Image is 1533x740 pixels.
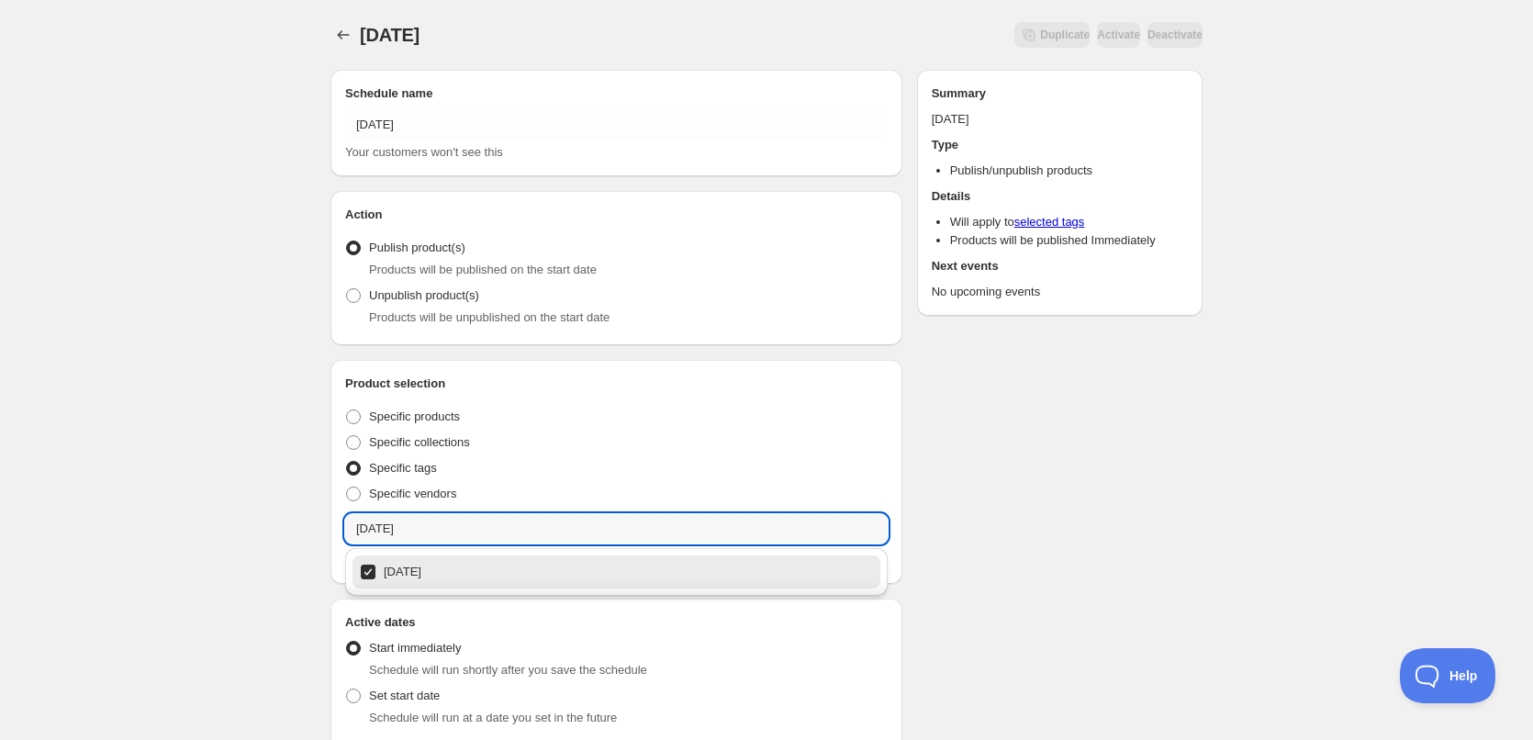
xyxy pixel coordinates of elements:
[369,487,456,500] span: Specific vendors
[950,231,1188,250] li: Products will be published Immediately
[932,187,1188,206] h2: Details
[932,257,1188,275] h2: Next events
[330,22,356,48] button: Schedules
[369,461,437,475] span: Specific tags
[345,555,888,589] li: 08/10/2025
[932,283,1188,301] p: No upcoming events
[345,145,503,159] span: Your customers won't see this
[345,375,888,393] h2: Product selection
[360,25,420,45] span: [DATE]
[369,689,440,702] span: Set start date
[369,288,479,302] span: Unpublish product(s)
[369,435,470,449] span: Specific collections
[369,241,465,254] span: Publish product(s)
[345,206,888,224] h2: Action
[369,409,460,423] span: Specific products
[932,110,1188,129] p: [DATE]
[369,663,647,677] span: Schedule will run shortly after you save the schedule
[950,213,1188,231] li: Will apply to
[932,84,1188,103] h2: Summary
[369,711,617,724] span: Schedule will run at a date you set in the future
[345,84,888,103] h2: Schedule name
[369,263,597,276] span: Products will be published on the start date
[369,310,610,324] span: Products will be unpublished on the start date
[950,162,1188,180] li: Publish/unpublish products
[1014,215,1085,229] a: selected tags
[932,136,1188,154] h2: Type
[369,641,461,655] span: Start immediately
[345,613,888,632] h2: Active dates
[1400,648,1496,703] iframe: Toggle Customer Support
